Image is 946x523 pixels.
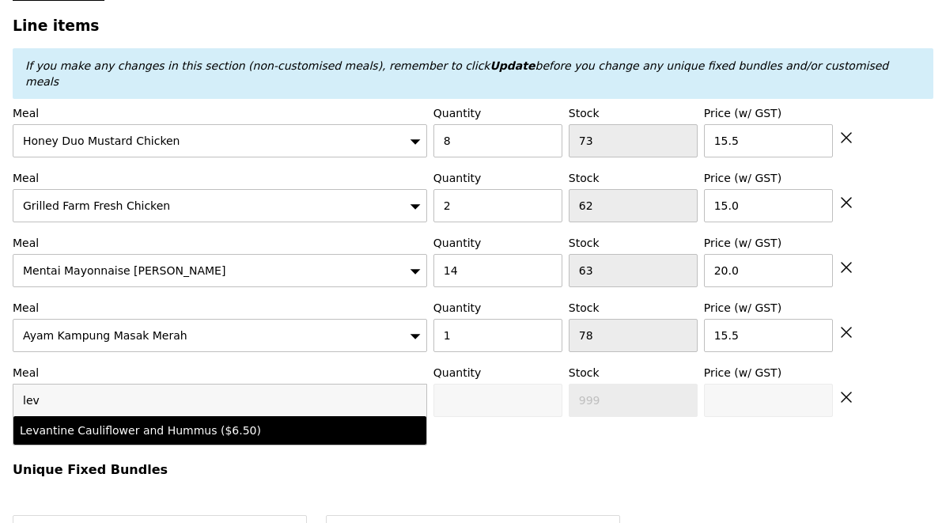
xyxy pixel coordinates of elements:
span: Grilled Farm Fresh Chicken [23,199,170,212]
b: Update [490,59,535,72]
label: Stock [569,365,698,381]
label: Price (w/ GST) [704,105,833,121]
label: Quantity [433,365,562,381]
em: If you make any changes in this section (non-customised meals), remember to click before you chan... [25,59,888,88]
label: Meal [13,170,427,186]
label: Meal [13,365,427,381]
label: Stock [569,235,698,251]
label: Quantity [433,105,562,121]
label: Meal [13,300,427,316]
label: Meal [13,235,427,251]
span: Honey Duo Mustard Chicken [23,135,180,147]
label: Quantity [433,170,562,186]
label: Stock [569,170,698,186]
label: Price (w/ GST) [704,235,833,251]
div: Levantine Cauliflower and Hummus ($6.50) [20,423,320,438]
label: Meal [13,105,427,121]
label: Price (w/ GST) [704,365,833,381]
label: Stock [569,300,698,316]
label: Quantity [433,300,562,316]
h3: Line items [13,17,933,34]
label: Price (w/ GST) [704,300,833,316]
span: Mentai Mayonnaise [PERSON_NAME] [23,264,225,277]
span: Ayam Kampung Masak Merah [23,329,187,342]
label: Price (w/ GST) [704,170,833,186]
label: Quantity [433,235,562,251]
h4: Unique Fixed Bundles [13,462,933,477]
label: Stock [569,105,698,121]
